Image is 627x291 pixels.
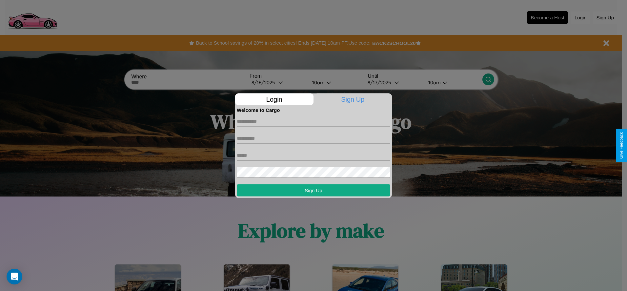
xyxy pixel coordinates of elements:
[619,132,624,159] div: Give Feedback
[7,269,22,284] div: Open Intercom Messenger
[235,93,313,105] p: Login
[237,107,390,113] h4: Welcome to Cargo
[237,184,390,196] button: Sign Up
[314,93,392,105] p: Sign Up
